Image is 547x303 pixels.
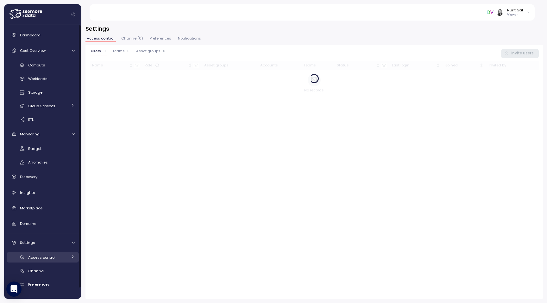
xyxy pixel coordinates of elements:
[6,281,22,297] div: Open Intercom Messenger
[496,9,503,15] img: ACg8ocIVugc3DtI--ID6pffOeA5XcvoqExjdOmyrlhjOptQpqjom7zQ=s96-c
[28,90,42,95] span: Storage
[7,44,79,57] a: Cost Overview
[104,49,106,53] p: 0
[487,9,494,15] img: 6791f8edfa6a2c9608b219b1.PNG
[20,174,37,179] span: Discovery
[7,114,79,125] a: ETL
[28,269,44,274] span: Channel
[507,8,523,13] div: Nurit Gal
[7,252,79,263] a: Access control
[7,186,79,199] a: Insights
[7,101,79,111] a: Cloud Services
[28,255,55,260] span: Access control
[507,13,523,17] p: Viewer
[20,33,41,38] span: Dashboard
[7,237,79,249] a: Settings
[7,218,79,230] a: Domains
[28,160,48,165] span: Anomalies
[7,74,79,84] a: Workloads
[28,63,45,68] span: Compute
[163,49,165,53] p: 0
[7,144,79,154] a: Budget
[28,117,34,122] span: ETL
[127,49,129,53] p: 0
[7,266,79,276] a: Channel
[20,190,35,195] span: Insights
[7,170,79,183] a: Discovery
[150,37,171,40] span: Preferences
[20,206,42,211] span: Marketplace
[7,202,79,214] a: Marketplace
[121,37,143,40] span: Channel ( 0 )
[28,282,50,287] span: Preferences
[91,49,101,53] span: Users
[85,25,543,33] h3: Settings
[20,132,40,137] span: Monitoring
[136,49,160,53] span: Asset groups
[7,128,79,140] a: Monitoring
[87,37,115,40] span: Access control
[7,279,79,290] a: Preferences
[112,49,125,53] span: Teams
[511,49,534,58] span: Invite users
[20,48,46,53] span: Cost Overview
[501,49,539,58] button: Invite users
[7,87,79,98] a: Storage
[7,29,79,41] a: Dashboard
[178,37,201,40] span: Notifications
[28,146,41,151] span: Budget
[20,240,35,245] span: Settings
[28,103,55,108] span: Cloud Services
[20,221,36,226] span: Domains
[28,76,47,81] span: Workloads
[7,157,79,168] a: Anomalies
[7,60,79,71] a: Compute
[69,12,77,17] button: Collapse navigation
